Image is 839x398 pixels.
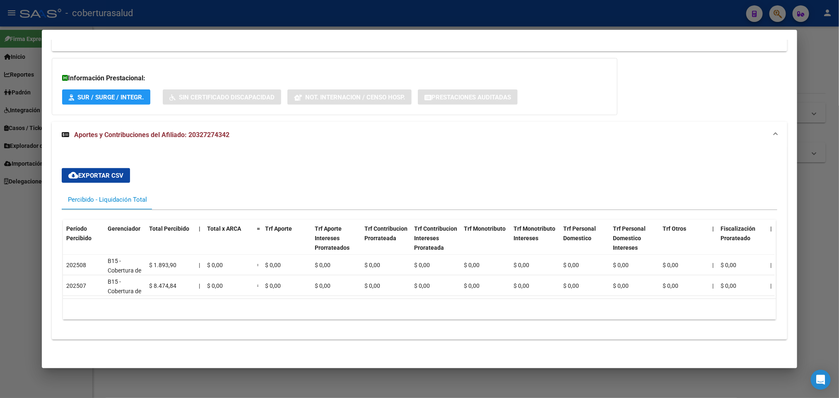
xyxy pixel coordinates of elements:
span: $ 0,00 [514,262,529,268]
span: | [712,282,714,289]
span: | [770,282,771,289]
span: $ 0,00 [207,282,223,289]
div: Aportes y Contribuciones del Afiliado: 20327274342 [52,148,787,340]
span: $ 0,00 [265,282,281,289]
span: $ 0,00 [663,282,678,289]
span: $ 0,00 [663,262,678,268]
span: Trf Otros [663,225,686,232]
datatable-header-cell: Total x ARCA [204,220,253,266]
span: | [770,262,771,268]
button: Not. Internacion / Censo Hosp. [287,89,412,105]
span: Trf Contribucion Intereses Prorateada [414,225,457,251]
span: $ 0,00 [364,262,380,268]
span: | [199,262,200,268]
span: | [199,282,200,289]
span: $ 0,00 [464,262,480,268]
datatable-header-cell: Trf Monotributo [460,220,510,266]
datatable-header-cell: Período Percibido [63,220,104,266]
span: $ 0,00 [414,262,430,268]
datatable-header-cell: | [709,220,717,266]
datatable-header-cell: Trf Aporte Intereses Prorrateados [311,220,361,266]
span: $ 0,00 [514,282,529,289]
span: Trf Monotributo Intereses [514,225,555,241]
span: Trf Contribucion Prorrateada [364,225,407,241]
span: Aportes y Contribuciones del Afiliado: 20327274342 [74,131,229,139]
span: $ 0,00 [563,262,579,268]
div: Open Intercom Messenger [811,370,831,390]
span: Fiscalización Prorateado [721,225,755,241]
button: SUR / SURGE / INTEGR. [62,89,150,105]
span: Trf Personal Domestico [563,225,596,241]
span: $ 0,00 [563,282,579,289]
span: Total Percibido [149,225,189,232]
span: | [712,225,714,232]
h3: Información Prestacional: [62,73,607,83]
span: Período Percibido [66,225,92,241]
span: $ 0,00 [315,282,330,289]
span: $ 0,00 [613,262,629,268]
datatable-header-cell: | [767,220,775,266]
datatable-header-cell: Trf Otros [659,220,709,266]
span: Trf Personal Domestico Intereses [613,225,646,251]
span: 202507 [66,282,86,289]
span: Prestaciones Auditadas [432,94,511,101]
span: = [257,262,260,268]
span: $ 0,00 [721,262,736,268]
span: = [257,225,260,232]
span: = [257,282,260,289]
datatable-header-cell: Fiscalización Prorateado [717,220,767,266]
button: Prestaciones Auditadas [418,89,518,105]
span: B15 - Cobertura de Salud [108,278,141,304]
span: $ 0,00 [315,262,330,268]
mat-expansion-panel-header: Aportes y Contribuciones del Afiliado: 20327274342 [52,122,787,148]
span: Exportar CSV [68,172,123,179]
span: | [199,225,200,232]
span: B15 - Cobertura de Salud [108,258,141,283]
span: 202508 [66,262,86,268]
span: Trf Aporte [265,225,292,232]
datatable-header-cell: | [195,220,204,266]
span: $ 0,00 [414,282,430,289]
datatable-header-cell: Trf Contribucion Intereses Prorateada [411,220,460,266]
span: $ 0,00 [721,282,736,289]
datatable-header-cell: = [253,220,262,266]
span: Not. Internacion / Censo Hosp. [305,94,405,101]
span: $ 0,00 [364,282,380,289]
datatable-header-cell: Trf Personal Domestico Intereses [610,220,659,266]
span: $ 0,00 [613,282,629,289]
datatable-header-cell: Total Percibido [146,220,195,266]
span: $ 8.474,84 [149,282,176,289]
span: $ 0,00 [207,262,223,268]
div: Percibido - Liquidación Total [68,195,147,204]
span: Trf Monotributo [464,225,506,232]
span: | [712,262,714,268]
span: Sin Certificado Discapacidad [179,94,275,101]
span: $ 0,00 [265,262,281,268]
button: Sin Certificado Discapacidad [163,89,281,105]
mat-icon: cloud_download [68,170,78,180]
span: Total x ARCA [207,225,241,232]
datatable-header-cell: Trf Monotributo Intereses [510,220,560,266]
span: Trf Aporte Intereses Prorrateados [315,225,350,251]
span: Gerenciador [108,225,140,232]
span: SUR / SURGE / INTEGR. [77,94,144,101]
datatable-header-cell: Trf Contribucion Prorrateada [361,220,411,266]
datatable-header-cell: Trf Personal Domestico [560,220,610,266]
datatable-header-cell: Gerenciador [104,220,146,266]
span: $ 0,00 [464,282,480,289]
span: $ 1.893,90 [149,262,176,268]
span: | [770,225,772,232]
button: Exportar CSV [62,168,130,183]
datatable-header-cell: Trf Aporte [262,220,311,266]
